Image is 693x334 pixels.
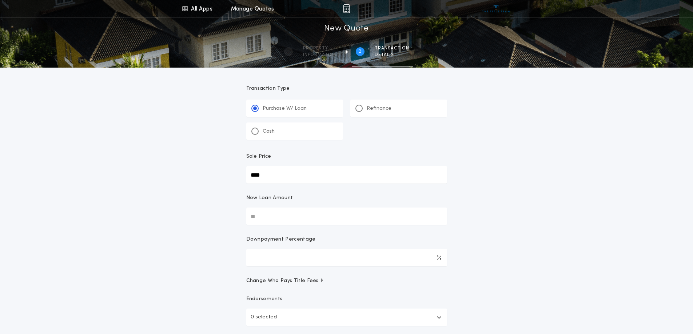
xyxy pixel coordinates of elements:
[263,105,307,112] p: Purchase W/ Loan
[246,249,447,266] input: Downpayment Percentage
[324,23,369,35] h1: New Quote
[246,295,447,303] p: Endorsements
[246,208,447,225] input: New Loan Amount
[482,5,510,12] img: vs-icon
[359,49,361,55] h2: 2
[246,85,447,92] p: Transaction Type
[246,166,447,184] input: Sale Price
[246,277,324,285] span: Change Who Pays Title Fees
[246,194,293,202] p: New Loan Amount
[375,52,409,58] span: details
[251,313,277,322] p: 0 selected
[246,309,447,326] button: 0 selected
[375,45,409,51] span: Transaction
[367,105,391,112] p: Refinance
[263,128,275,135] p: Cash
[246,277,447,285] button: Change Who Pays Title Fees
[303,45,337,51] span: Property
[246,236,316,243] p: Downpayment Percentage
[246,153,271,160] p: Sale Price
[343,4,350,13] img: img
[303,52,337,58] span: information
